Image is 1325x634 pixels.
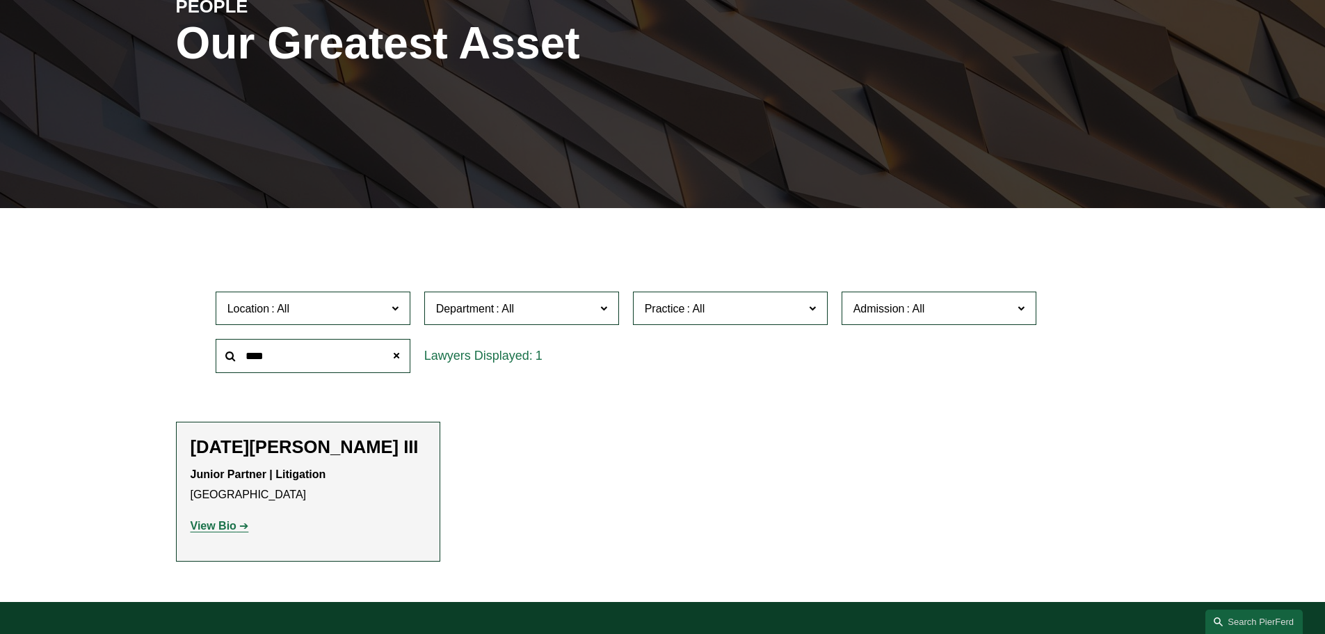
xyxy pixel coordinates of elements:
[191,468,326,480] strong: Junior Partner | Litigation
[191,465,426,505] p: [GEOGRAPHIC_DATA]
[1205,610,1303,634] a: Search this site
[191,436,426,458] h2: [DATE][PERSON_NAME] III
[227,303,270,315] span: Location
[176,18,825,69] h1: Our Greatest Asset
[853,303,905,315] span: Admission
[436,303,495,315] span: Department
[191,520,249,532] a: View Bio
[191,520,236,532] strong: View Bio
[645,303,685,315] span: Practice
[536,349,543,363] span: 1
